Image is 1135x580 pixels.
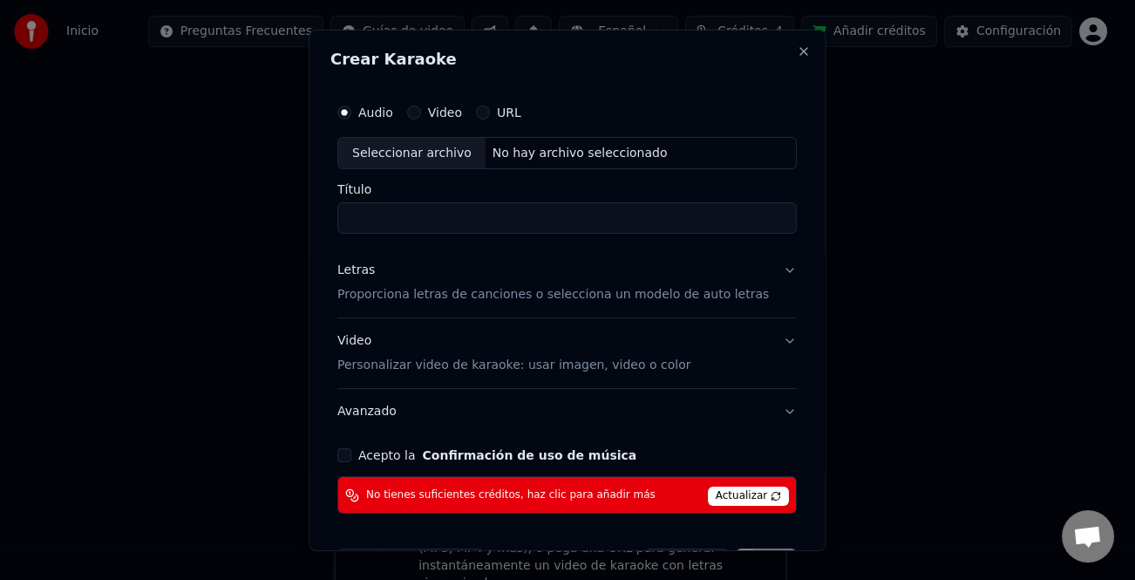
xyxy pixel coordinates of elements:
[330,51,804,66] h2: Crear Karaoke
[358,106,393,118] label: Audio
[708,487,790,506] span: Actualizar
[358,449,636,461] label: Acepto la
[337,286,769,304] p: Proporciona letras de canciones o selecciona un modelo de auto letras
[338,137,486,168] div: Seleccionar archivo
[337,318,797,388] button: VideoPersonalizar video de karaoke: usar imagen, video o color
[337,248,797,317] button: LetrasProporciona letras de canciones o selecciona un modelo de auto letras
[428,106,462,118] label: Video
[337,332,690,374] div: Video
[337,357,690,374] p: Personalizar video de karaoke: usar imagen, video o color
[423,449,637,461] button: Acepto la
[486,144,675,161] div: No hay archivo seleccionado
[497,106,521,118] label: URL
[337,389,797,434] button: Avanzado
[337,183,797,195] label: Título
[646,549,730,580] button: Cancelar
[337,262,375,279] div: Letras
[366,488,656,502] span: No tienes suficientes créditos, haz clic para añadir más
